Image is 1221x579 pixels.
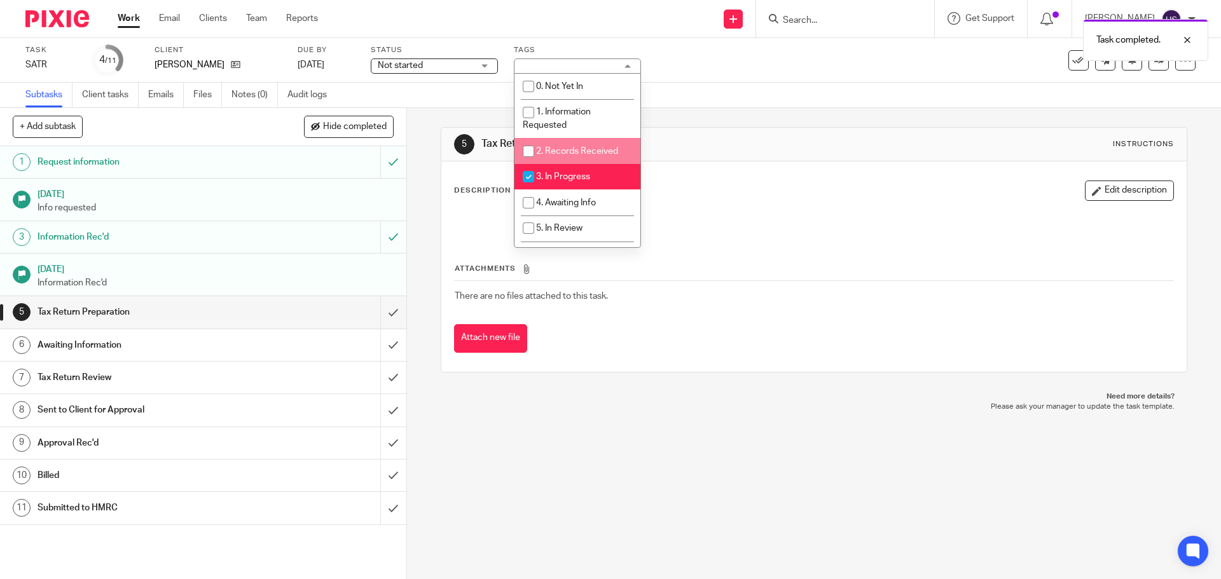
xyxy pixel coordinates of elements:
span: 3. In Progress [536,172,590,181]
span: 1. Information Requested [523,107,591,130]
span: Hide completed [323,122,387,132]
div: 10 [13,467,31,484]
label: Task [25,45,76,55]
img: svg%3E [1161,9,1182,29]
a: Emails [148,83,184,107]
button: + Add subtask [13,116,83,137]
button: Hide completed [304,116,394,137]
div: 1 [13,153,31,171]
span: 4. Awaiting Info [536,198,596,207]
a: Audit logs [287,83,336,107]
div: 7 [13,369,31,386]
h1: Information Rec'd [38,228,258,247]
a: Team [246,12,267,25]
div: 8 [13,401,31,419]
span: Attachments [455,265,516,272]
a: Notes (0) [231,83,278,107]
a: Clients [199,12,227,25]
div: 4 [99,53,116,67]
label: Due by [298,45,355,55]
p: Please ask your manager to update the task template. [453,402,1174,412]
h1: Billed [38,466,258,485]
label: Client [155,45,282,55]
div: Instructions [1113,139,1174,149]
div: 5 [454,134,474,154]
p: Information Rec'd [38,276,394,289]
p: [PERSON_NAME] [155,58,224,71]
p: Need more details? [453,392,1174,402]
span: [DATE] [298,60,324,69]
button: Attach new file [454,324,527,353]
div: SATR [25,58,76,71]
small: /11 [105,57,116,64]
p: Description [454,186,511,196]
p: Task completed. [1096,34,1161,46]
h1: [DATE] [38,185,394,201]
span: 5. In Review [536,224,583,233]
h1: Tax Return Preparation [481,137,841,151]
span: Not started [378,61,423,70]
a: Client tasks [82,83,139,107]
a: Email [159,12,180,25]
div: 11 [13,499,31,517]
button: Edit description [1085,181,1174,201]
h1: Awaiting Information [38,336,258,355]
h1: Submitted to HMRC [38,498,258,517]
div: 9 [13,434,31,452]
div: 5 [13,303,31,321]
img: Pixie [25,10,89,27]
h1: Request information [38,153,258,172]
h1: Sent to Client for Approval [38,400,258,419]
h1: Approval Rec'd [38,433,258,453]
a: Files [193,83,222,107]
span: 0. Not Yet In [536,82,583,91]
a: Subtasks [25,83,72,107]
span: There are no files attached to this task. [455,292,608,301]
h1: Tax Return Review [38,368,258,387]
label: Tags [514,45,641,55]
div: 6 [13,336,31,354]
h1: Tax Return Preparation [38,303,258,322]
a: Reports [286,12,318,25]
div: 3 [13,228,31,246]
label: Status [371,45,498,55]
a: Work [118,12,140,25]
h1: [DATE] [38,260,394,276]
p: Info requested [38,201,394,214]
span: 2. Records Received [536,147,618,156]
